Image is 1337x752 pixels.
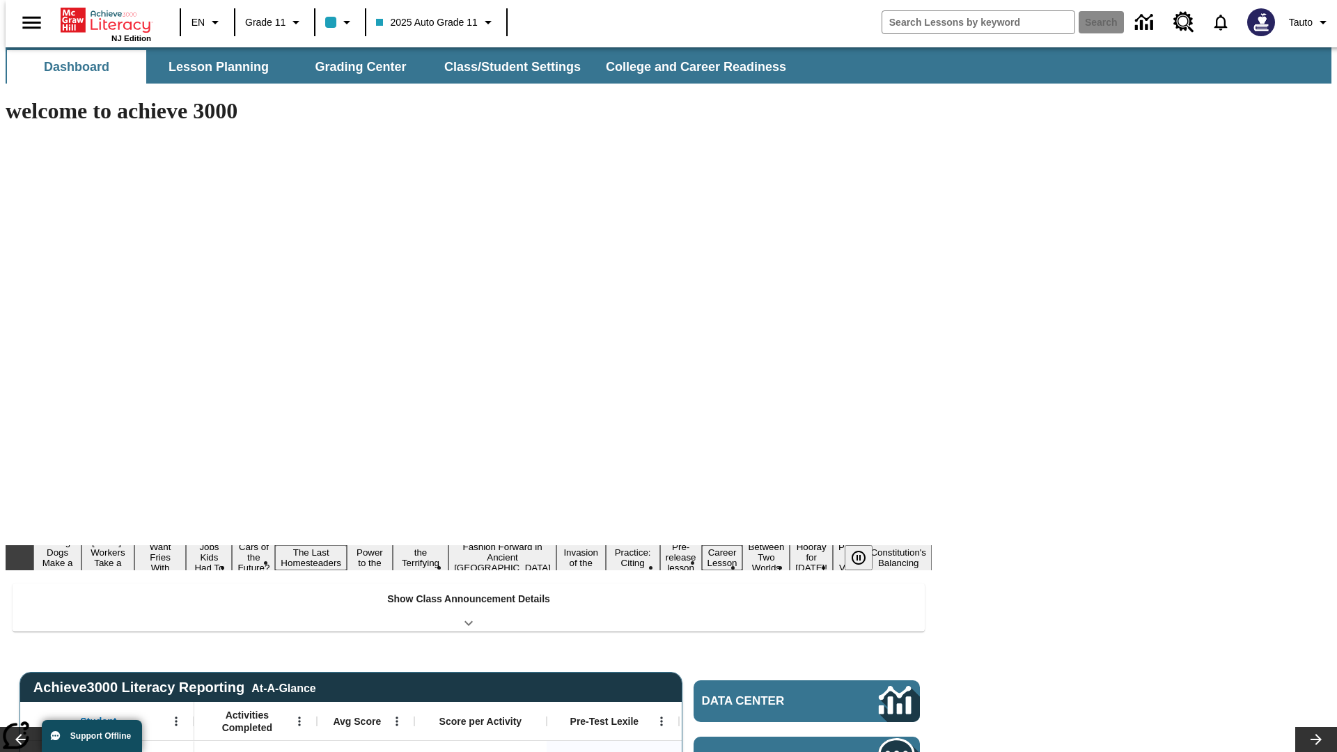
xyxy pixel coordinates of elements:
span: 2025 Auto Grade 11 [376,15,477,30]
button: Slide 2 Labor Day: Workers Take a Stand [81,535,134,581]
span: Activities Completed [201,709,293,734]
button: Class color is light blue. Change class color [320,10,361,35]
button: Slide 11 Mixed Practice: Citing Evidence [606,535,660,581]
button: Profile/Settings [1283,10,1337,35]
p: Show Class Announcement Details [387,592,550,606]
button: Language: EN, Select a language [185,10,230,35]
span: NJ Edition [111,34,151,42]
button: Grading Center [291,50,430,84]
button: Slide 15 Hooray for Constitution Day! [790,540,833,575]
span: Tauto [1289,15,1313,30]
button: Slide 5 Cars of the Future? [232,540,275,575]
a: Data Center [1127,3,1165,42]
img: Avatar [1247,8,1275,36]
button: Dashboard [7,50,146,84]
span: EN [191,15,205,30]
button: Slide 8 Attack of the Terrifying Tomatoes [393,535,448,581]
a: Notifications [1203,4,1239,40]
button: Grade: Grade 11, Select a grade [240,10,310,35]
button: Support Offline [42,720,142,752]
button: Slide 14 Between Two Worlds [742,540,790,575]
button: Lesson carousel, Next [1295,727,1337,752]
div: Show Class Announcement Details [13,583,925,632]
h1: welcome to achieve 3000 [6,98,932,124]
a: Home [61,6,151,34]
button: College and Career Readiness [595,50,797,84]
button: Slide 1 Diving Dogs Make a Splash [33,535,81,581]
div: At-A-Glance [251,680,315,695]
button: Slide 12 Pre-release lesson [660,540,702,575]
a: Resource Center, Will open in new tab [1165,3,1203,41]
button: Open Menu [166,711,187,732]
button: Lesson Planning [149,50,288,84]
button: Slide 3 Do You Want Fries With That? [134,529,187,586]
button: Slide 16 Point of View [833,540,865,575]
button: Slide 13 Career Lesson [702,545,743,570]
button: Slide 10 The Invasion of the Free CD [556,535,606,581]
span: Grade 11 [245,15,286,30]
div: SubNavbar [6,50,799,84]
span: Achieve3000 Literacy Reporting [33,680,316,696]
button: Select a new avatar [1239,4,1283,40]
span: Pre-Test Lexile [570,715,639,728]
a: Data Center [694,680,920,722]
button: Slide 9 Fashion Forward in Ancient Rome [448,540,556,575]
div: SubNavbar [6,47,1331,84]
input: search field [882,11,1074,33]
div: Pause [845,545,886,570]
span: Support Offline [70,731,131,741]
button: Open Menu [651,711,672,732]
button: Slide 17 The Constitution's Balancing Act [865,535,932,581]
button: Open Menu [289,711,310,732]
button: Slide 6 The Last Homesteaders [275,545,347,570]
button: Slide 7 Solar Power to the People [347,535,393,581]
button: Open Menu [386,711,407,732]
span: Score per Activity [439,715,522,728]
div: Home [61,5,151,42]
button: Class/Student Settings [433,50,592,84]
span: Avg Score [333,715,381,728]
button: Class: 2025 Auto Grade 11, Select your class [370,10,501,35]
span: Student [80,715,116,728]
button: Pause [845,545,873,570]
body: Maximum 600 characters Press Escape to exit toolbar Press Alt + F10 to reach toolbar [6,11,203,24]
button: Open side menu [11,2,52,43]
span: Data Center [702,694,832,708]
button: Slide 4 Dirty Jobs Kids Had To Do [186,529,232,586]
